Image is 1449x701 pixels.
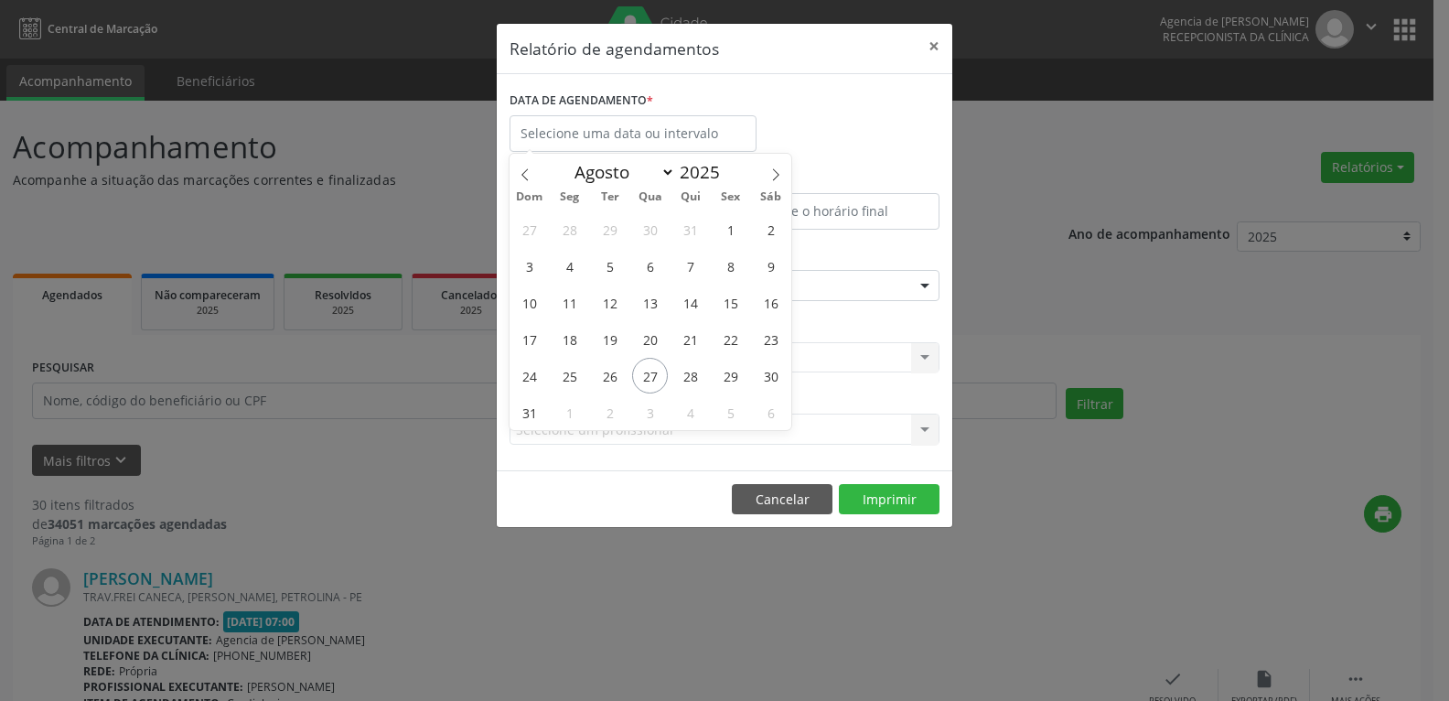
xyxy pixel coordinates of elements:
[630,191,671,203] span: Qua
[753,211,789,247] span: Agosto 2, 2025
[713,321,748,357] span: Agosto 22, 2025
[632,394,668,430] span: Setembro 3, 2025
[632,358,668,394] span: Agosto 27, 2025
[729,165,939,193] label: ATÉ
[751,191,791,203] span: Sáb
[672,394,708,430] span: Setembro 4, 2025
[632,321,668,357] span: Agosto 20, 2025
[510,37,719,60] h5: Relatório de agendamentos
[511,211,547,247] span: Julho 27, 2025
[713,248,748,284] span: Agosto 8, 2025
[916,24,952,69] button: Close
[672,211,708,247] span: Julho 31, 2025
[592,211,628,247] span: Julho 29, 2025
[713,394,748,430] span: Setembro 5, 2025
[675,160,735,184] input: Year
[511,248,547,284] span: Agosto 3, 2025
[672,248,708,284] span: Agosto 7, 2025
[550,191,590,203] span: Seg
[552,248,587,284] span: Agosto 4, 2025
[753,358,789,394] span: Agosto 30, 2025
[672,358,708,394] span: Agosto 28, 2025
[510,87,653,115] label: DATA DE AGENDAMENTO
[510,191,550,203] span: Dom
[671,191,711,203] span: Qui
[732,484,832,515] button: Cancelar
[592,321,628,357] span: Agosto 19, 2025
[672,321,708,357] span: Agosto 21, 2025
[753,321,789,357] span: Agosto 23, 2025
[713,358,748,394] span: Agosto 29, 2025
[753,394,789,430] span: Setembro 6, 2025
[552,358,587,394] span: Agosto 25, 2025
[590,191,630,203] span: Ter
[592,358,628,394] span: Agosto 26, 2025
[552,394,587,430] span: Setembro 1, 2025
[711,191,751,203] span: Sex
[839,484,939,515] button: Imprimir
[592,248,628,284] span: Agosto 5, 2025
[592,394,628,430] span: Setembro 2, 2025
[552,285,587,320] span: Agosto 11, 2025
[511,358,547,394] span: Agosto 24, 2025
[592,285,628,320] span: Agosto 12, 2025
[632,285,668,320] span: Agosto 13, 2025
[753,248,789,284] span: Agosto 9, 2025
[511,321,547,357] span: Agosto 17, 2025
[632,211,668,247] span: Julho 30, 2025
[713,285,748,320] span: Agosto 15, 2025
[510,115,757,152] input: Selecione uma data ou intervalo
[552,211,587,247] span: Julho 28, 2025
[632,248,668,284] span: Agosto 6, 2025
[729,193,939,230] input: Selecione o horário final
[511,394,547,430] span: Agosto 31, 2025
[552,321,587,357] span: Agosto 18, 2025
[713,211,748,247] span: Agosto 1, 2025
[511,285,547,320] span: Agosto 10, 2025
[753,285,789,320] span: Agosto 16, 2025
[565,159,675,185] select: Month
[672,285,708,320] span: Agosto 14, 2025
